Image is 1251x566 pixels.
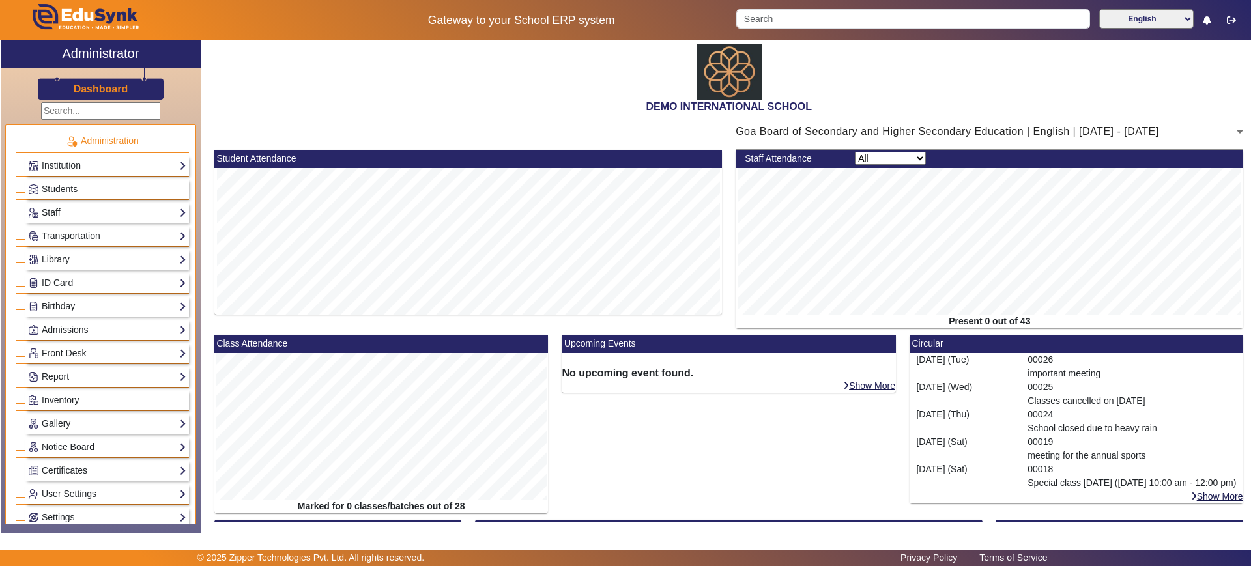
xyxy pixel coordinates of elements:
div: Present 0 out of 43 [736,315,1243,328]
mat-card-header: Upcoming Events [562,335,896,353]
div: 00018 [1021,462,1244,490]
h2: Administrator [63,46,139,61]
h3: Dashboard [74,83,128,95]
a: Inventory [28,393,186,408]
p: meeting for the annual sports [1028,449,1237,462]
p: Administration [16,134,189,148]
p: important meeting [1028,367,1237,380]
a: Show More [842,380,896,391]
h5: Gateway to your School ERP system [320,14,723,27]
h2: DEMO INTERNATIONAL SCHOOL [207,100,1250,113]
input: Search [736,9,1089,29]
a: Terms of Service [973,549,1054,566]
a: Show More [1190,490,1244,502]
mat-card-header: Class Attendance [214,335,549,353]
div: 00024 [1021,408,1244,435]
div: [DATE] (Thu) [910,408,1021,435]
span: Goa Board of Secondary and Higher Secondary Education | English | [DATE] - [DATE] [736,126,1158,137]
p: School closed due to heavy rain [1028,421,1237,435]
input: Search... [41,102,160,120]
div: [DATE] (Wed) [910,380,1021,408]
div: [DATE] (Sat) [910,462,1021,490]
mat-card-header: AbsentToday [214,520,461,538]
h6: No upcoming event found. [562,367,896,379]
mat-card-header: Fee Report [475,520,983,538]
span: Inventory [42,395,79,405]
a: Dashboard [73,82,129,96]
mat-card-header: Circular [910,335,1244,353]
div: [DATE] (Sat) [910,435,1021,462]
mat-card-header: Student Attendance [214,150,722,168]
div: [DATE] (Tue) [910,353,1021,380]
a: Privacy Policy [894,549,964,566]
p: Special class [DATE] ([DATE] 10:00 am - 12:00 pm) [1028,476,1237,490]
p: Classes cancelled on [DATE] [1028,394,1237,408]
img: Inventory.png [29,395,38,405]
div: 00026 [1021,353,1244,380]
img: abdd4561-dfa5-4bc5-9f22-bd710a8d2831 [697,44,762,100]
span: Students [42,184,78,194]
a: Administrator [1,40,201,68]
p: © 2025 Zipper Technologies Pvt. Ltd. All rights reserved. [197,551,425,565]
mat-card-header: [DATE] Birthday [DEMOGRAPHIC_DATA] (Sun) [996,520,1243,538]
div: 00025 [1021,380,1244,408]
div: Marked for 0 classes/batches out of 28 [214,500,549,513]
div: 00019 [1021,435,1244,462]
img: Students.png [29,184,38,194]
div: Staff Attendance [738,152,848,165]
a: Students [28,182,186,197]
img: Administration.png [66,135,78,147]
